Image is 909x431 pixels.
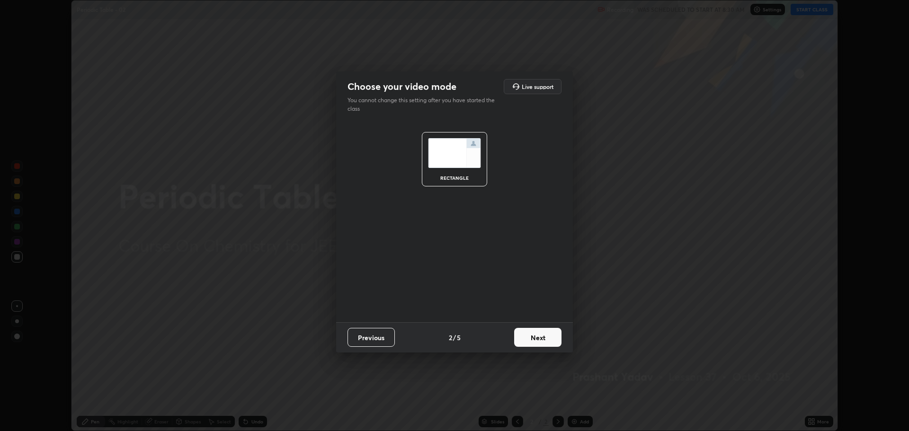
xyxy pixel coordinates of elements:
p: You cannot change this setting after you have started the class [348,96,501,113]
h2: Choose your video mode [348,80,456,93]
h4: / [453,333,456,343]
div: rectangle [436,176,473,180]
img: normalScreenIcon.ae25ed63.svg [428,138,481,168]
h5: Live support [522,84,553,89]
h4: 5 [457,333,461,343]
button: Previous [348,328,395,347]
h4: 2 [449,333,452,343]
button: Next [514,328,561,347]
